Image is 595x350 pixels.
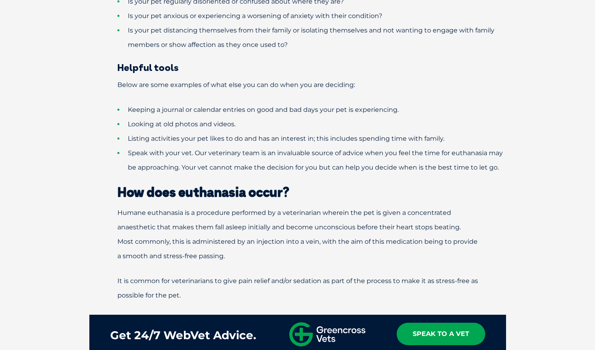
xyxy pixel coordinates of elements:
[128,26,494,49] span: Is your pet distancing themselves from their family or isolating themselves and not wanting to en...
[128,12,382,20] span: Is your pet anxious or experiencing a worsening of anxiety with their condition?
[128,149,503,171] span: Speak with your vet. Our veterinary team is an invaluable source of advice when you feel the time...
[117,184,289,200] strong: How does euthanasia occur?
[128,106,399,113] span: Keeping a journal or calendar entries on good and bad days your pet is experiencing.
[128,135,444,142] span: Listing activities your pet likes to do and has an interest in; this includes spending time with ...
[289,322,365,346] img: gxv-logo-horizontal.svg
[397,323,485,345] a: Speak To A Vet
[110,323,256,348] div: Get 24/7 WebVet Advice.
[128,120,236,128] span: Looking at old photos and videos.
[117,209,478,260] span: Humane euthanasia is a procedure performed by a veterinarian wherein the pet is given a concentra...
[117,81,355,89] span: Below are some examples of what else you can do when you are deciding:
[117,61,179,73] span: Helpful tools
[117,277,478,299] span: It is common for veterinarians to give pain relief and/or sedation as part of the process to make...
